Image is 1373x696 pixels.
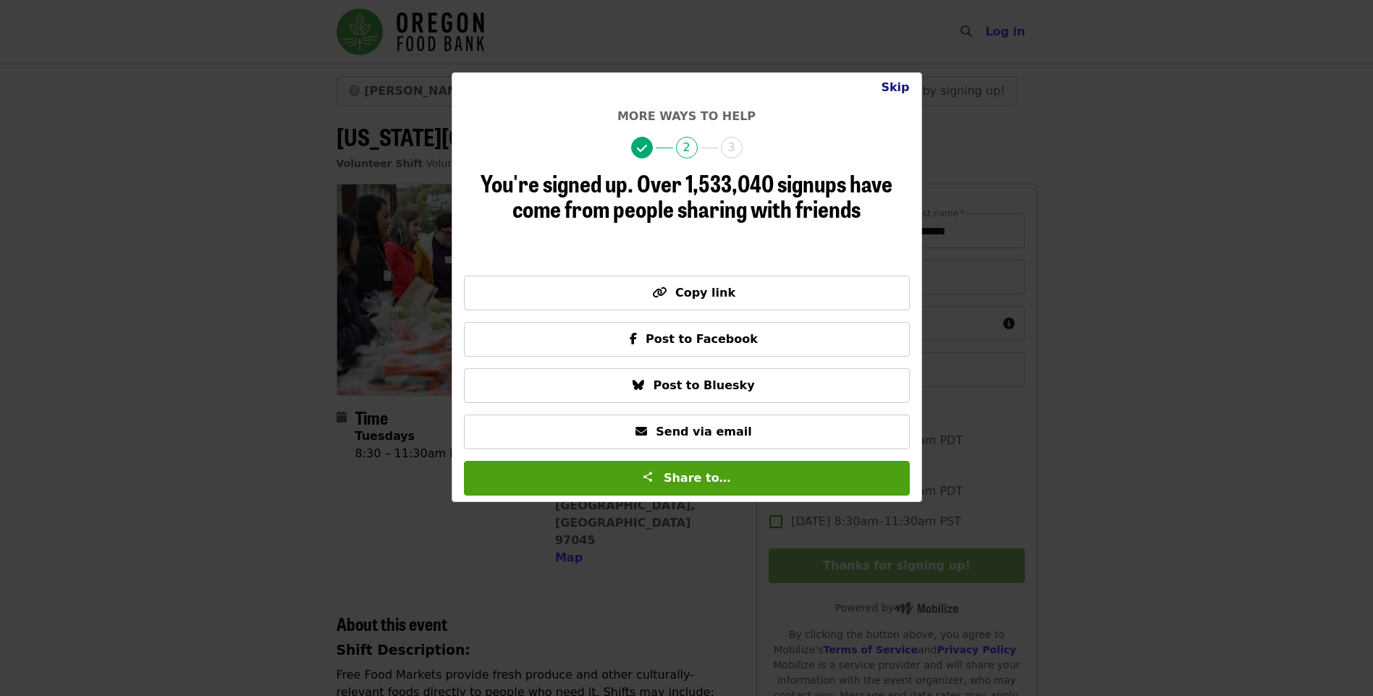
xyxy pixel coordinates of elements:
[481,166,633,200] span: You're signed up.
[635,425,647,438] i: envelope icon
[512,166,892,225] span: Over 1,533,040 signups have come from people sharing with friends
[721,137,743,158] span: 3
[656,425,751,438] span: Send via email
[617,109,756,123] span: More ways to help
[642,471,654,483] img: Share
[653,378,754,392] span: Post to Bluesky
[664,471,731,485] span: Share to…
[675,286,735,300] span: Copy link
[869,73,921,102] button: Close
[652,286,667,300] i: link icon
[676,137,698,158] span: 2
[464,368,910,403] button: Post to Bluesky
[633,378,644,392] i: bluesky icon
[646,332,758,346] span: Post to Facebook
[630,332,637,346] i: facebook-f icon
[637,142,647,156] i: check icon
[464,415,910,449] button: Send via email
[464,276,910,310] button: Copy link
[464,461,910,496] button: Share to…
[464,322,910,357] button: Post to Facebook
